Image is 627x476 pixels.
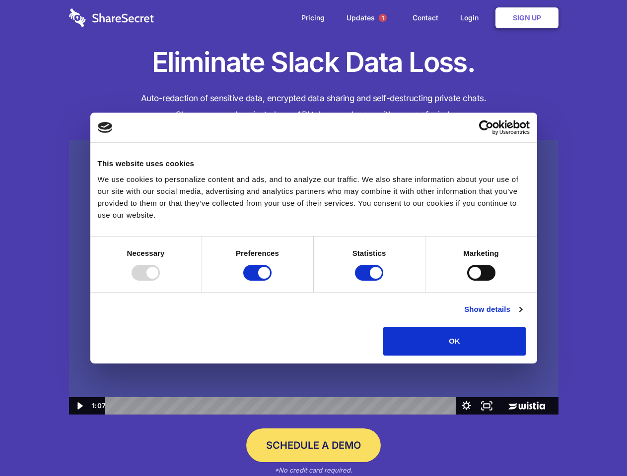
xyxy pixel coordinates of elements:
button: Show settings menu [456,397,477,415]
a: Usercentrics Cookiebot - opens in a new window [443,120,530,135]
strong: Marketing [463,249,499,257]
a: Login [450,2,493,33]
h1: Eliminate Slack Data Loss. [69,45,558,80]
strong: Preferences [236,249,279,257]
img: logo [98,122,113,133]
a: Contact [403,2,448,33]
a: Sign Up [495,7,558,28]
a: Show details [464,303,522,315]
img: logo-wordmark-white-trans-d4663122ce5f474addd5e946df7df03e33cb6a1c49d2221995e7729f52c070b2.svg [69,8,154,27]
img: Sharesecret [69,140,558,415]
h4: Auto-redaction of sensitive data, encrypted data sharing and self-destructing private chats. Shar... [69,90,558,123]
button: Play Video [69,397,89,415]
div: Playbar [113,397,451,415]
a: Pricing [291,2,335,33]
strong: Statistics [352,249,386,257]
a: Wistia Logo -- Learn More [497,397,558,415]
a: Schedule a Demo [246,428,381,462]
button: OK [383,327,526,356]
div: We use cookies to personalize content and ads, and to analyze our traffic. We also share informat... [98,174,530,221]
div: This website uses cookies [98,158,530,170]
strong: Necessary [127,249,165,257]
button: Fullscreen [477,397,497,415]
em: *No credit card required. [275,466,352,474]
span: 1 [379,14,387,22]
